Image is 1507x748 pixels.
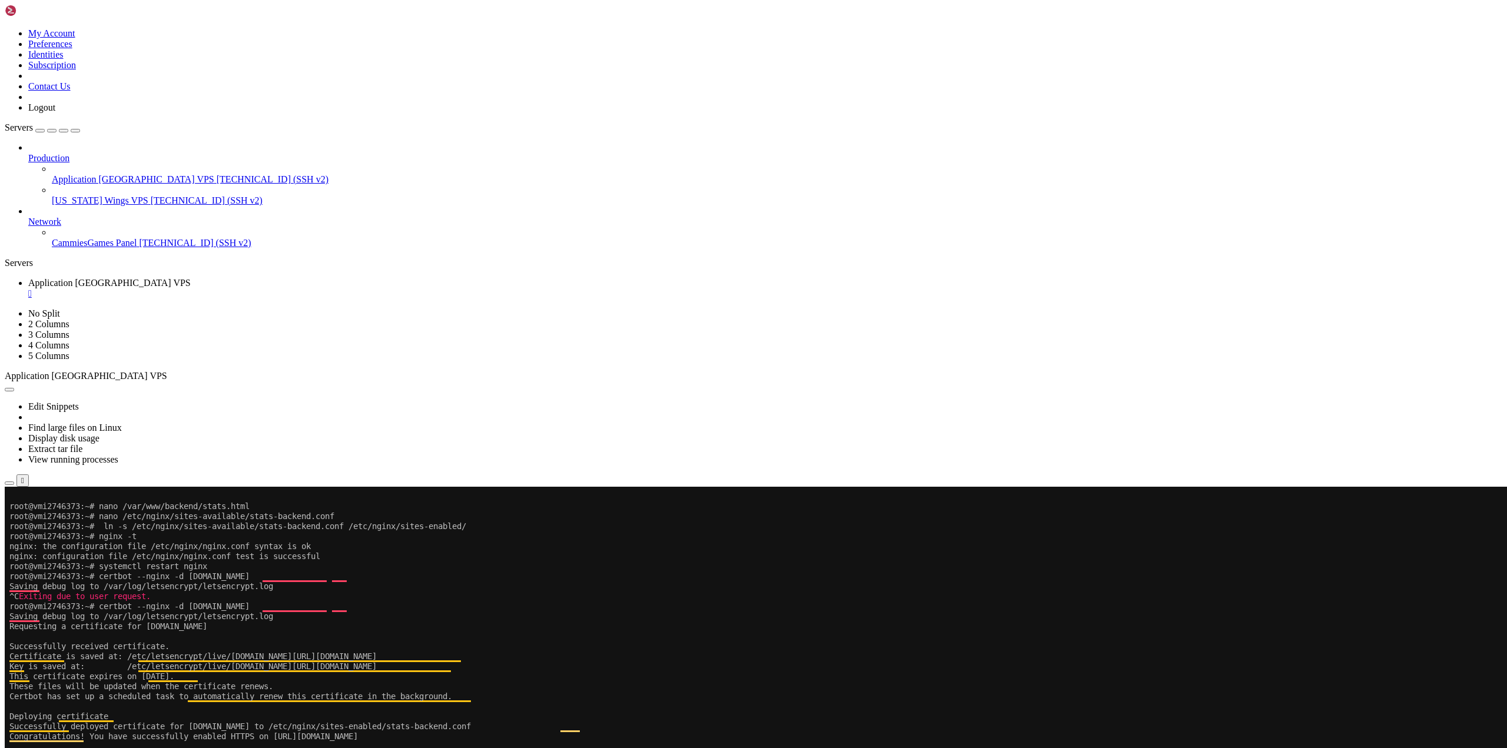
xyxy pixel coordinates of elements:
[28,278,191,288] span: Application [GEOGRAPHIC_DATA] VPS
[5,5,72,16] img: Shellngn
[5,355,1354,365] x-row: root@vmi2746373:~# mkdir /var/www/newcsh/js/
[5,135,1354,145] x-row: Requesting a certificate for [DOMAIN_NAME]
[5,195,1354,205] x-row: These files will be updated when the certificate renews.
[5,305,1354,315] x-row: - - - - - - - - - - - - - - - - - - - - - - - - - - - - - - - - - - - - - - - -
[5,25,1354,35] x-row: root@vmi2746373:~# nano /etc/nginx/sites-available/stats-backend.conf
[5,235,1354,245] x-row: Successfully deployed certificate for [DOMAIN_NAME] to /etc/nginx/sites-enabled/stats-backend.conf
[5,65,1354,75] x-row: nginx: configuration file /etc/nginx/nginx.conf test is successful
[5,295,1354,305] x-row: * Donating to EFF: [URL][DOMAIN_NAME]
[5,265,1354,275] x-row: - - - - - - - - - - - - - - - - - - - - - - - - - - - - - - - - - - - - - - - -
[16,474,29,487] button: 
[52,195,148,205] span: [US_STATE] Wings VPS
[5,245,1354,255] x-row: Congratulations! You have successfully enabled HTTPS on [URL][DOMAIN_NAME]
[5,35,1354,45] x-row: root@vmi2746373:~# ln -s /etc/nginx/sites-available/stats-backend.conf /etc/nginx/sites-enabled/
[28,340,69,350] a: 4 Columns
[5,122,80,132] a: Servers
[28,288,1502,299] a: 
[5,125,1354,135] x-row: Saving debug log to /var/log/letsencrypt/letsencrypt.log
[139,238,251,248] span: [TECHNICAL_ID] (SSH v2)
[5,165,1354,175] x-row: Certificate is saved at: /etc/letsencrypt/live/[DOMAIN_NAME][URL][DOMAIN_NAME]
[5,185,1354,195] x-row: This certificate expires on [DATE].
[5,45,1354,55] x-row: root@vmi2746373:~# nginx -t
[28,423,122,433] a: Find large files on Linux
[28,153,69,163] span: Production
[28,444,82,454] a: Extract tar file
[5,15,1354,25] x-row: root@vmi2746373:~# nano /var/www/backend/stats.html
[28,60,76,70] a: Subscription
[89,385,207,395] span: ls -l /var/www/newcsh/js/
[52,238,1502,248] a: CammiesGames Panel [TECHNICAL_ID] (SSH v2)
[5,155,1354,165] x-row: Successfully received certificate.
[5,258,1502,268] div: Servers
[5,105,1354,115] x-row: ^C
[28,319,69,329] a: 2 Columns
[5,85,1354,95] x-row: root@vmi2746373:~# certbot --nginx -d [DOMAIN_NAME]
[5,385,1354,395] x-row: root@vmi2746373:~#
[52,195,1502,206] a: [US_STATE] Wings VPS [TECHNICAL_ID] (SSH v2)
[5,75,1354,85] x-row: root@vmi2746373:~# systemctl restart nginx
[5,175,1354,185] x-row: Key is saved at: /etc/letsencrypt/live/[DOMAIN_NAME][URL][DOMAIN_NAME]
[52,227,1502,248] li: CammiesGames Panel [TECHNICAL_ID] (SSH v2)
[28,206,1502,248] li: Network
[5,395,9,405] div: (0, 39)
[28,217,1502,227] a: Network
[28,142,1502,206] li: Production
[52,174,1502,185] a: Application [GEOGRAPHIC_DATA] VPS [TECHNICAL_ID] (SSH v2)
[5,335,1354,345] x-row: root@vmi2746373:~# nano /var/www/newcsh/csh.html
[5,315,1354,325] x-row: root@vmi2746373:~# nano /var/www/newcsh/csh.html
[217,174,328,184] span: [TECHNICAL_ID] (SSH v2)
[28,308,60,318] a: No Split
[52,185,1502,206] li: [US_STATE] Wings VPS [TECHNICAL_ID] (SSH v2)
[28,49,64,59] a: Identities
[52,238,137,248] span: CammiesGames Panel
[28,217,61,227] span: Network
[5,95,1354,105] x-row: Saving debug log to /var/log/letsencrypt/letsencrypt.log
[28,28,75,38] a: My Account
[28,153,1502,164] a: Production
[5,205,1354,215] x-row: Certbot has set up a scheduled task to automatically renew this certificate in the background.
[28,278,1502,299] a: Application Germany VPS
[5,375,1354,385] x-row: root@vmi2746373:~# nano /var/www/newcsh/csh.html^C
[28,102,55,112] a: Logout
[28,39,72,49] a: Preferences
[5,325,1354,335] x-row: root@vmi2746373:~# rm -rf /var/www/newcsh/csh.html
[28,454,118,464] a: View running processes
[28,433,99,443] a: Display disk usage
[28,81,71,91] a: Contact Us
[52,164,1502,185] li: Application [GEOGRAPHIC_DATA] VPS [TECHNICAL_ID] (SSH v2)
[28,330,69,340] a: 3 Columns
[14,105,146,114] span: Exiting due to user request.
[5,225,1354,235] x-row: Deploying certificate
[5,371,167,381] span: Application [GEOGRAPHIC_DATA] VPS
[52,174,214,184] span: Application [GEOGRAPHIC_DATA] VPS
[28,401,79,411] a: Edit Snippets
[5,365,1354,375] x-row: root@vmi2746373:~# nano /var/www/newcsh/js/tracker.js
[151,195,263,205] span: [TECHNICAL_ID] (SSH v2)
[5,122,33,132] span: Servers
[5,55,1354,65] x-row: nginx: the configuration file /etc/nginx/nginx.conf syntax is ok
[5,345,1354,355] x-row: root@vmi2746373:~# nano /var/www/newcsh/js/tracker.js
[5,115,1354,125] x-row: root@vmi2746373:~# certbot --nginx -d [DOMAIN_NAME]
[21,476,24,485] div: 
[5,285,1354,295] x-row: * Donating to ISRG / Let's Encrypt: [URL][DOMAIN_NAME]
[5,275,1354,285] x-row: If you like Certbot, please consider supporting our work by:
[28,351,69,361] a: 5 Columns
